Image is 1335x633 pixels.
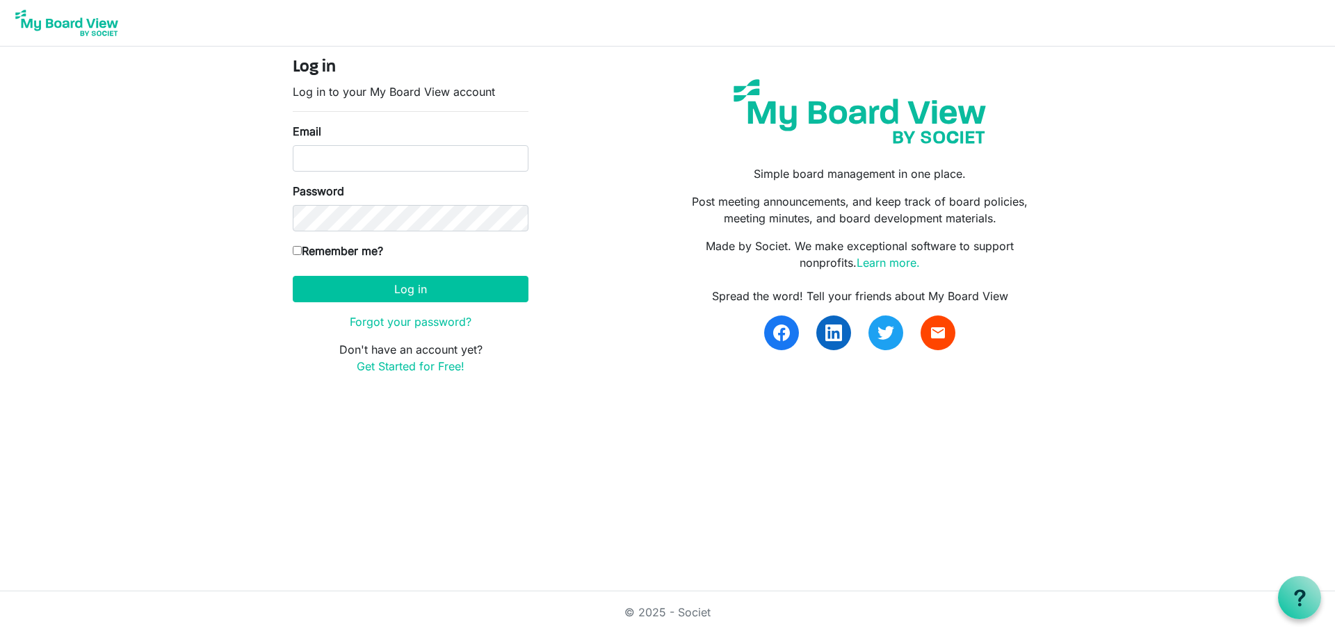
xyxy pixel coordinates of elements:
h4: Log in [293,58,528,78]
a: © 2025 - Societ [624,605,711,619]
input: Remember me? [293,246,302,255]
img: My Board View Logo [11,6,122,40]
p: Made by Societ. We make exceptional software to support nonprofits. [678,238,1042,271]
label: Password [293,183,344,199]
div: Spread the word! Tell your friends about My Board View [678,288,1042,304]
a: Forgot your password? [350,315,471,329]
p: Log in to your My Board View account [293,83,528,100]
img: twitter.svg [877,324,894,341]
p: Post meeting announcements, and keep track of board policies, meeting minutes, and board developm... [678,193,1042,227]
a: Get Started for Free! [357,359,464,373]
img: my-board-view-societ.svg [723,69,996,154]
p: Don't have an account yet? [293,341,528,375]
label: Remember me? [293,242,383,259]
a: Learn more. [857,256,920,270]
label: Email [293,123,321,140]
span: email [930,324,946,341]
img: linkedin.svg [825,324,842,341]
img: facebook.svg [773,324,790,341]
button: Log in [293,276,528,302]
p: Simple board management in one place. [678,165,1042,182]
a: email [921,315,955,350]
